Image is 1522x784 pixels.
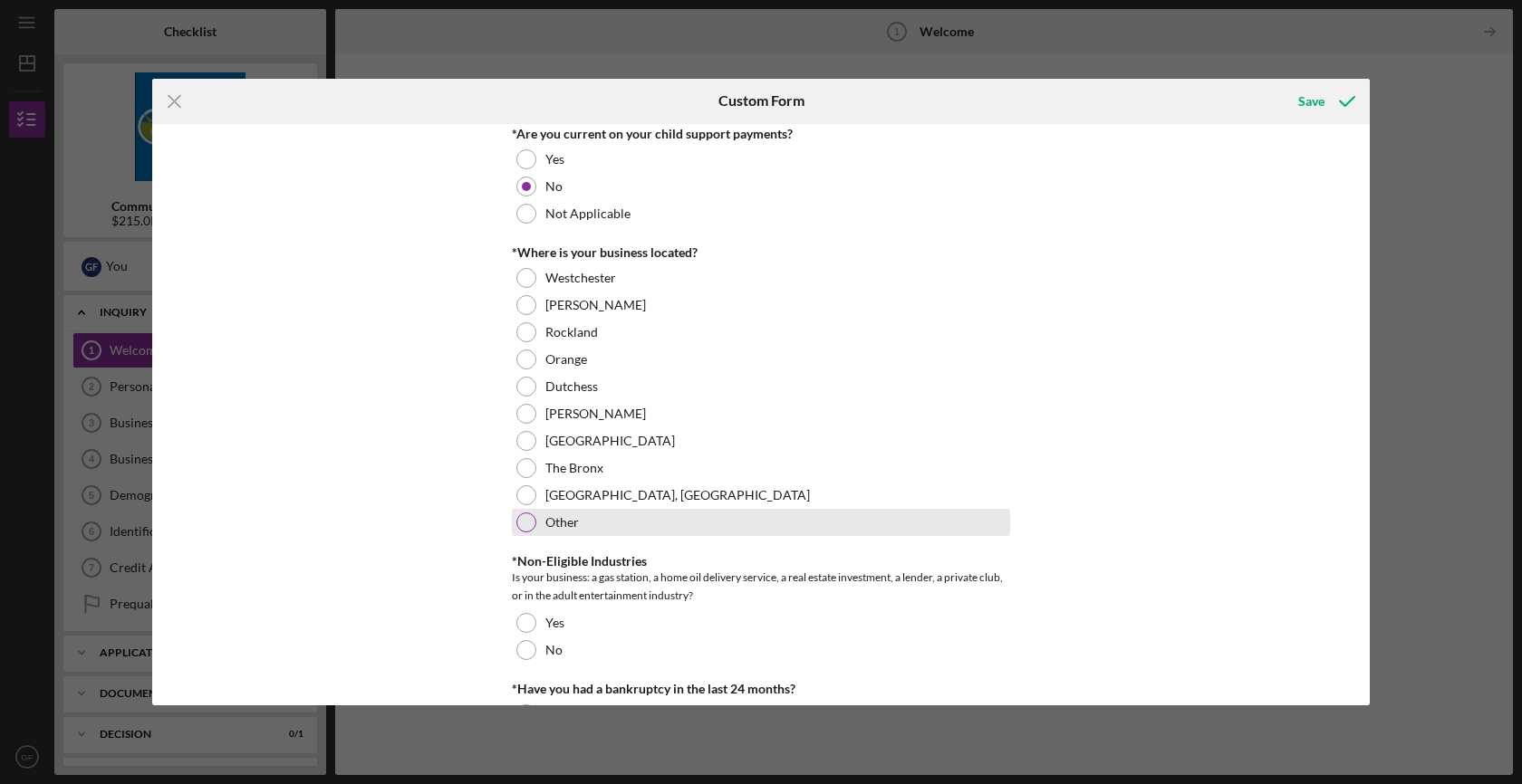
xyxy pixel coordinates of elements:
label: No [545,643,563,657]
button: Save [1280,83,1370,120]
div: Save [1298,83,1325,120]
label: [PERSON_NAME] [545,406,646,421]
label: The Bronx [545,461,603,475]
label: No [545,179,563,194]
div: *Have you had a bankruptcy in the last 24 months? [512,682,1010,696]
label: Other [545,515,579,530]
div: *Are you current on your child support payments? [512,127,1010,141]
label: Dutchess [545,379,598,394]
div: *Non-Eligible Industries [512,554,1010,569]
label: Rockland [545,325,598,339]
label: Orange [545,352,587,367]
label: Not Applicable [545,206,631,221]
label: Westchester [545,271,616,285]
label: [PERSON_NAME] [545,298,646,312]
h6: Custom Form [718,92,804,109]
label: Yes [545,616,564,630]
div: Is your business: a gas station, a home oil delivery service, a real estate investment, a lender,... [512,569,1010,605]
label: [GEOGRAPHIC_DATA] [545,434,675,448]
label: [GEOGRAPHIC_DATA], [GEOGRAPHIC_DATA] [545,488,810,502]
div: *Where is your business located? [512,245,1010,260]
label: Yes [545,152,564,167]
